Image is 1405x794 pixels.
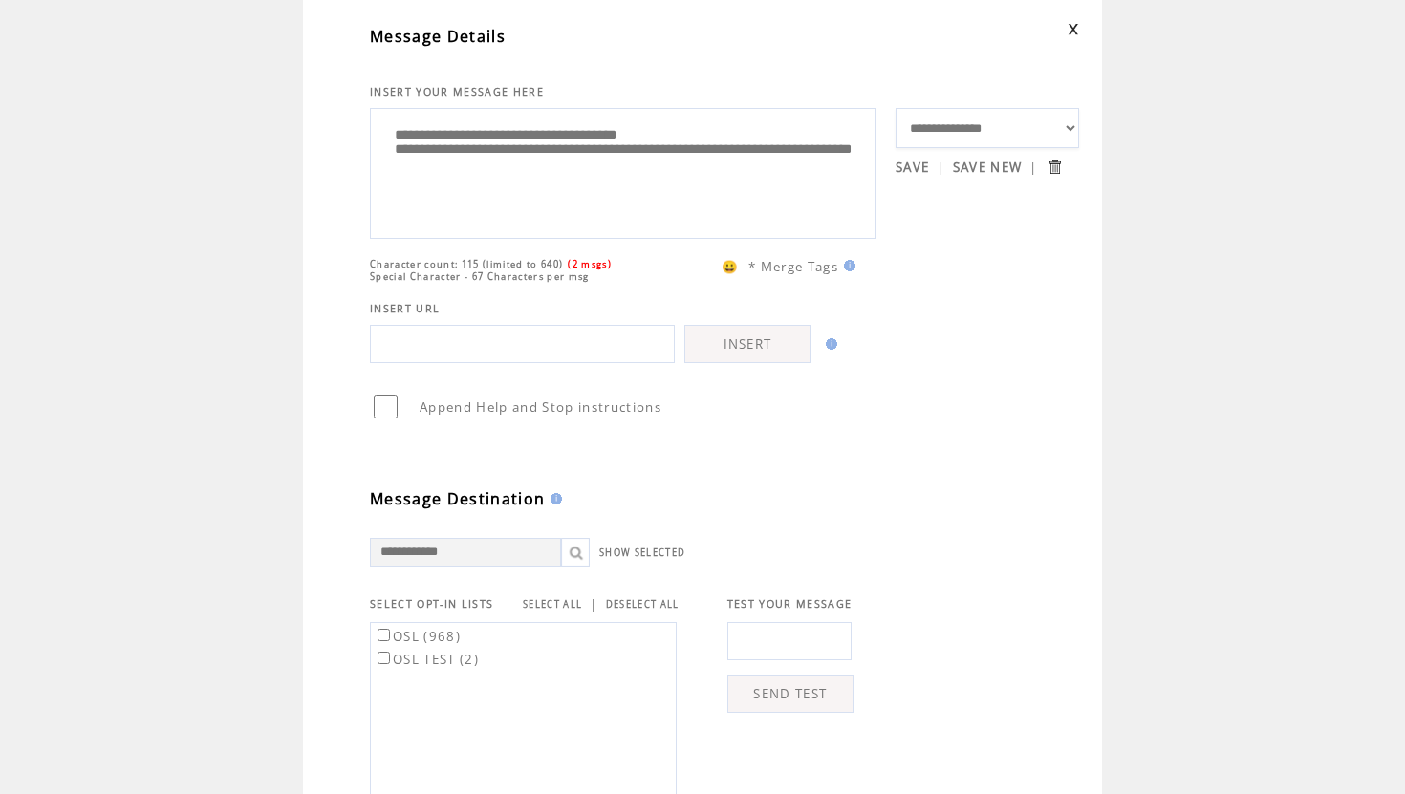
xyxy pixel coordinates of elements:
input: Submit [1046,158,1064,176]
img: help.gif [838,260,855,271]
span: TEST YOUR MESSAGE [727,597,853,611]
a: SHOW SELECTED [599,547,685,559]
span: INSERT YOUR MESSAGE HERE [370,85,544,98]
span: (2 msgs) [568,258,612,270]
span: | [937,159,944,176]
span: INSERT URL [370,302,440,315]
span: Special Character - 67 Characters per msg [370,270,590,283]
a: INSERT [684,325,811,363]
a: SELECT ALL [523,598,582,611]
a: SAVE [896,159,929,176]
span: Message Destination [370,488,545,509]
a: SEND TEST [727,675,854,713]
label: OSL (968) [374,628,461,645]
label: OSL TEST (2) [374,651,479,668]
img: help.gif [545,493,562,504]
span: | [590,595,597,612]
a: DESELECT ALL [606,598,680,611]
span: | [1029,159,1037,176]
input: OSL TEST (2) [378,652,390,664]
span: 😀 [722,258,739,275]
img: help.gif [820,338,837,350]
span: Append Help and Stop instructions [420,398,661,416]
span: Character count: 115 (limited to 640) [370,258,563,270]
span: * Merge Tags [748,258,838,275]
a: SAVE NEW [953,159,1023,176]
span: SELECT OPT-IN LISTS [370,597,493,611]
span: Message Details [370,26,506,47]
input: OSL (968) [378,629,390,641]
